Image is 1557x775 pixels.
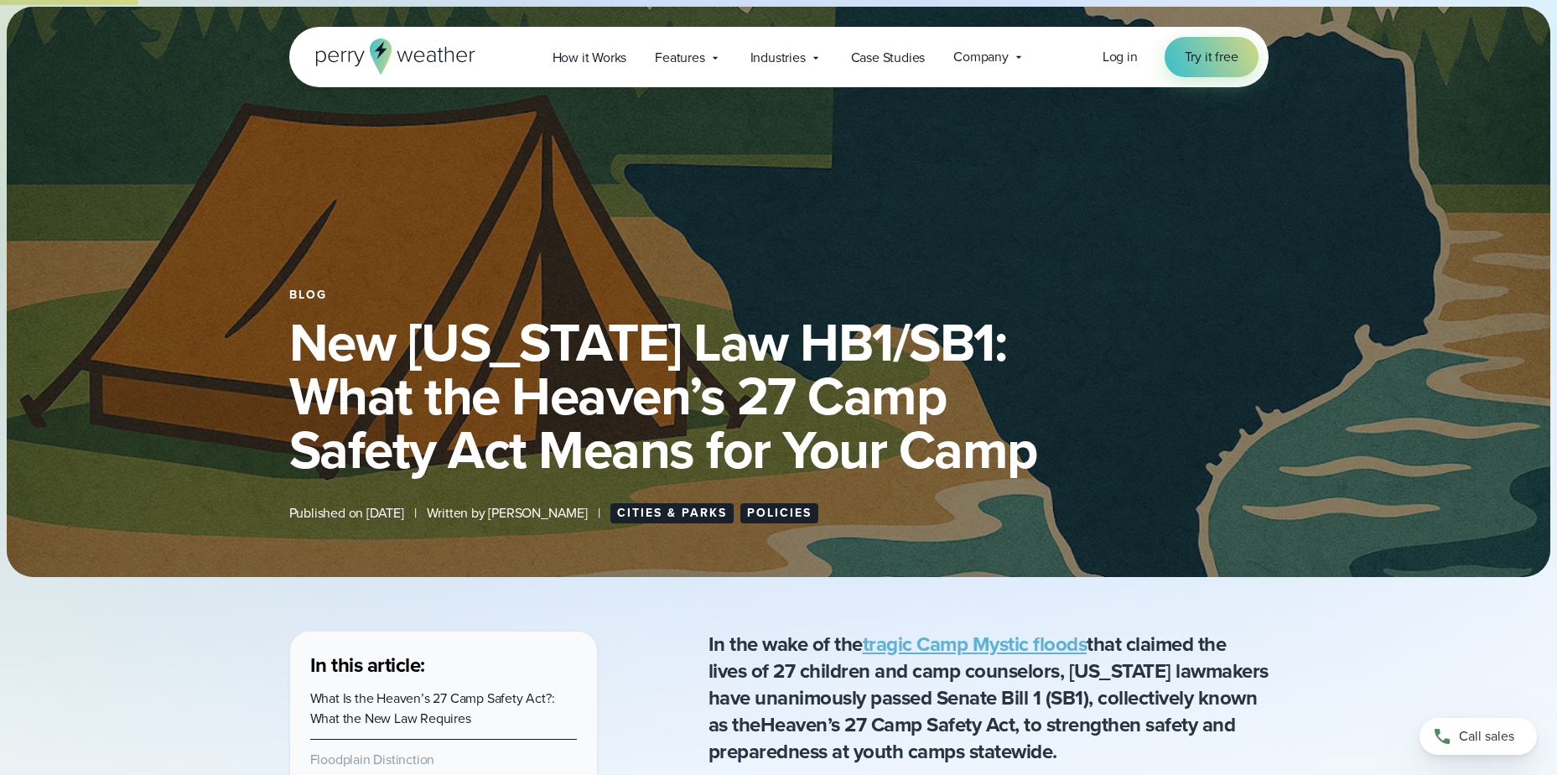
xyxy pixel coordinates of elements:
[310,750,435,769] a: Floodplain Distinction
[655,48,704,68] span: Features
[1419,718,1537,755] a: Call sales
[414,503,417,523] span: |
[289,315,1269,476] h1: New [US_STATE] Law HB1/SB1: What the Heaven’s 27 Camp Safety Act Means for Your Camp
[553,48,627,68] span: How it Works
[427,503,588,523] span: Written by [PERSON_NAME]
[760,710,1015,740] strong: Heaven’s 27 Camp Safety Act
[863,629,1087,659] a: tragic Camp Mystic floods
[740,503,818,523] a: Policies
[289,503,404,523] span: Published on [DATE]
[598,503,600,523] span: |
[1459,726,1514,746] span: Call sales
[953,47,1009,67] span: Company
[750,48,806,68] span: Industries
[289,289,1269,302] div: Blog
[837,40,940,75] a: Case Studies
[610,503,734,523] a: Cities & Parks
[538,40,641,75] a: How it Works
[1165,37,1259,77] a: Try it free
[708,631,1269,765] p: In the wake of the that claimed the lives of 27 children and camp counselors, [US_STATE] lawmaker...
[310,652,577,679] h3: In this article:
[310,689,555,728] a: What Is the Heaven’s 27 Camp Safety Act?: What the New Law Requires
[851,48,926,68] span: Case Studies
[1185,47,1238,67] span: Try it free
[1103,47,1138,66] span: Log in
[1103,47,1138,67] a: Log in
